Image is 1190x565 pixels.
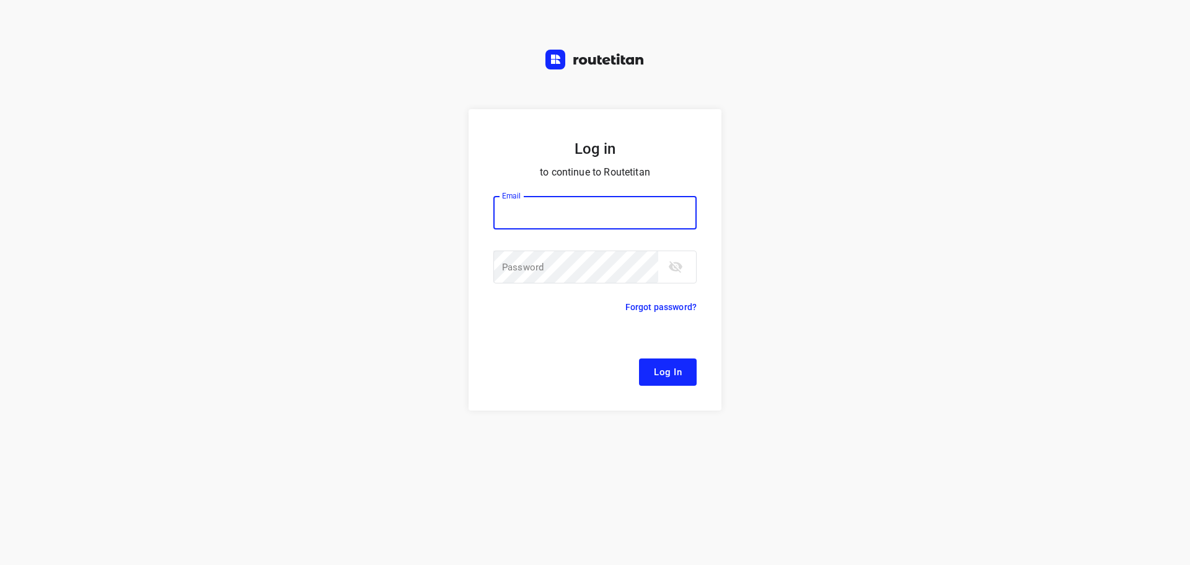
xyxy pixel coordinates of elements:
h5: Log in [493,139,697,159]
span: Log In [654,364,682,380]
p: Forgot password? [625,300,697,314]
p: to continue to Routetitan [493,164,697,181]
button: Log In [639,358,697,386]
img: Routetitan [545,50,645,69]
button: toggle password visibility [663,254,688,279]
